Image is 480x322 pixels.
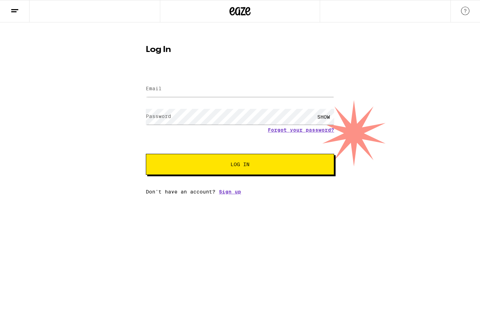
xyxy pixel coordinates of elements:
[219,189,241,195] a: Sign up
[146,113,171,119] label: Password
[146,81,334,97] input: Email
[313,109,334,125] div: SHOW
[231,162,249,167] span: Log In
[146,46,334,54] h1: Log In
[268,127,334,133] a: Forgot your password?
[146,86,162,91] label: Email
[146,154,334,175] button: Log In
[146,189,334,195] div: Don't have an account?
